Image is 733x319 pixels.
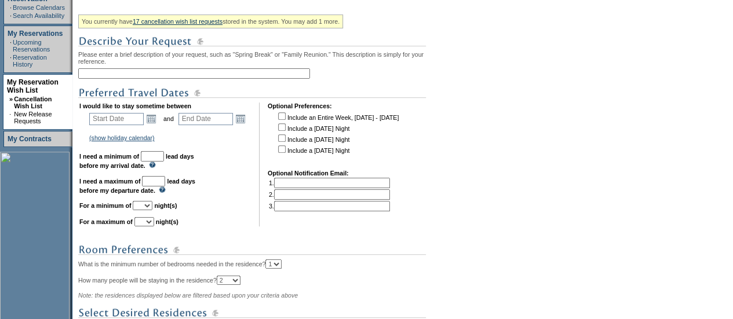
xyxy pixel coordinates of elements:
[14,111,52,124] a: New Release Requests
[269,189,390,200] td: 2.
[79,153,139,160] b: I need a minimum of
[14,96,52,109] a: Cancellation Wish List
[10,39,12,53] td: ·
[269,178,390,188] td: 1.
[8,135,52,143] a: My Contracts
[268,170,349,177] b: Optional Notification Email:
[159,186,166,193] img: questionMark_lightBlue.gif
[8,30,63,38] a: My Reservations
[178,113,233,125] input: Date format: M/D/Y. Shortcut keys: [T] for Today. [UP] or [.] for Next Day. [DOWN] or [,] for Pre...
[89,134,155,141] a: (show holiday calendar)
[13,12,64,19] a: Search Availability
[79,178,140,185] b: I need a maximum of
[145,112,158,125] a: Open the calendar popup.
[13,39,50,53] a: Upcoming Reservations
[156,218,178,225] b: night(s)
[13,4,65,11] a: Browse Calendars
[269,201,390,211] td: 3.
[276,111,399,162] td: Include an Entire Week, [DATE] - [DATE] Include a [DATE] Night Include a [DATE] Night Include a [...
[78,243,426,257] img: subTtlRoomPreferences.gif
[79,102,191,109] b: I would like to stay sometime between
[133,18,223,25] a: 17 cancellation wish list requests
[79,153,194,169] b: lead days before my arrival date.
[234,112,247,125] a: Open the calendar popup.
[78,14,343,28] div: You currently have stored in the system. You may add 1 more.
[78,292,298,299] span: Note: the residences displayed below are filtered based upon your criteria above
[10,4,12,11] td: ·
[79,202,131,209] b: For a minimum of
[154,202,177,209] b: night(s)
[9,111,13,124] td: ·
[268,102,332,109] b: Optional Preferences:
[13,54,47,68] a: Reservation History
[89,113,144,125] input: Date format: M/D/Y. Shortcut keys: [T] for Today. [UP] or [.] for Next Day. [DOWN] or [,] for Pre...
[7,78,59,94] a: My Reservation Wish List
[162,111,176,127] td: and
[10,54,12,68] td: ·
[9,96,13,102] b: »
[79,178,195,194] b: lead days before my departure date.
[79,218,133,225] b: For a maximum of
[10,12,12,19] td: ·
[149,162,156,168] img: questionMark_lightBlue.gif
